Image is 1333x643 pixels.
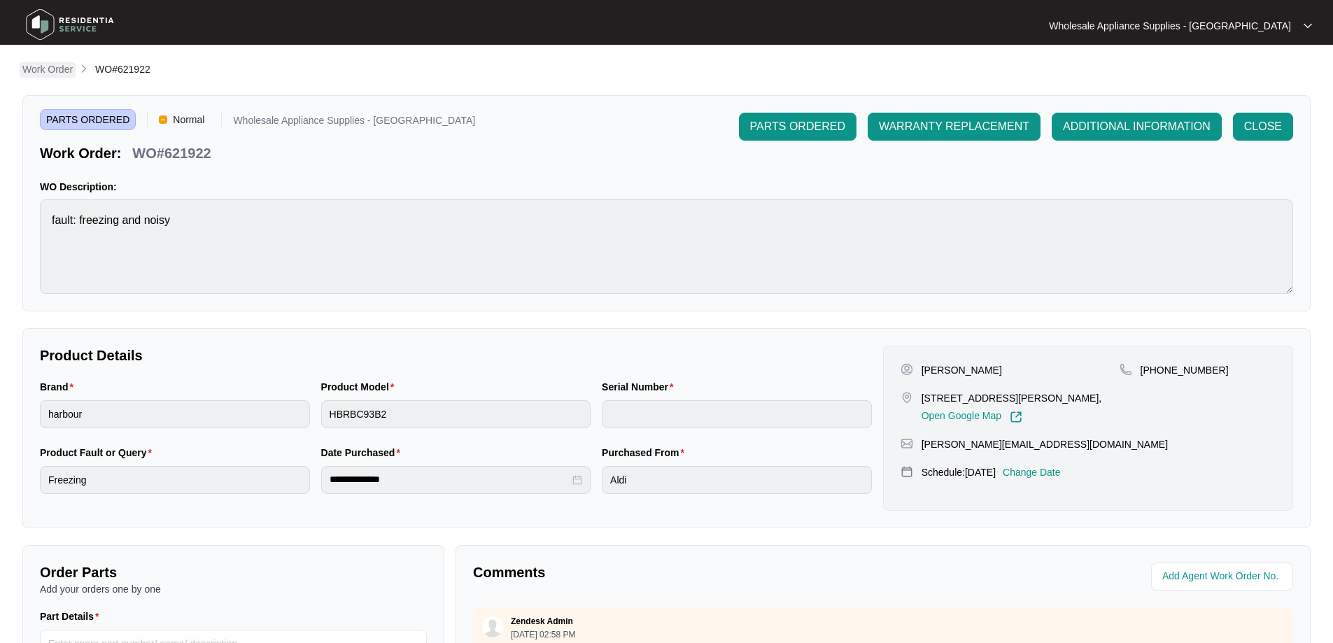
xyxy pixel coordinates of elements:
img: Link-External [1010,411,1022,423]
p: Work Order [22,62,73,76]
input: Product Model [321,400,591,428]
input: Product Fault or Query [40,466,310,494]
p: Order Parts [40,563,427,582]
button: ADDITIONAL INFORMATION [1052,113,1222,141]
p: [DATE] 02:58 PM [511,630,575,639]
span: WO#621922 [95,64,150,75]
button: WARRANTY REPLACEMENT [868,113,1041,141]
img: map-pin [901,465,913,478]
p: Product Details [40,346,872,365]
p: Zendesk Admin [511,616,573,627]
input: Serial Number [602,400,872,428]
img: map-pin [901,437,913,450]
a: Open Google Map [922,411,1022,423]
input: Purchased From [602,466,872,494]
textarea: fault: freezing and noisy [40,199,1293,294]
p: WO#621922 [132,143,211,163]
input: Add Agent Work Order No. [1162,568,1285,585]
span: CLOSE [1244,118,1282,135]
span: ADDITIONAL INFORMATION [1063,118,1211,135]
span: PARTS ORDERED [40,109,136,130]
img: dropdown arrow [1304,22,1312,29]
p: Wholesale Appliance Supplies - [GEOGRAPHIC_DATA] [1049,19,1291,33]
p: [STREET_ADDRESS][PERSON_NAME], [922,391,1102,405]
button: PARTS ORDERED [739,113,856,141]
p: [PERSON_NAME] [922,363,1002,377]
p: Work Order: [40,143,121,163]
img: chevron-right [78,63,90,74]
span: PARTS ORDERED [750,118,845,135]
p: WO Description: [40,180,1293,194]
p: Comments [473,563,873,582]
img: map-pin [901,391,913,404]
label: Date Purchased [321,446,406,460]
p: [PHONE_NUMBER] [1141,363,1229,377]
p: Change Date [1003,465,1061,479]
img: user.svg [482,616,503,637]
button: CLOSE [1233,113,1293,141]
p: Schedule: [DATE] [922,465,996,479]
span: Normal [167,109,210,130]
img: user-pin [901,363,913,376]
p: Add your orders one by one [40,582,427,596]
label: Purchased From [602,446,690,460]
label: Product Model [321,380,400,394]
img: Vercel Logo [159,115,167,124]
label: Product Fault or Query [40,446,157,460]
span: WARRANTY REPLACEMENT [879,118,1029,135]
p: [PERSON_NAME][EMAIL_ADDRESS][DOMAIN_NAME] [922,437,1168,451]
p: Wholesale Appliance Supplies - [GEOGRAPHIC_DATA] [233,115,475,130]
input: Date Purchased [330,472,570,487]
a: Work Order [20,62,76,78]
img: map-pin [1120,363,1132,376]
label: Serial Number [602,380,679,394]
label: Part Details [40,609,105,623]
input: Brand [40,400,310,428]
img: residentia service logo [21,3,119,45]
label: Brand [40,380,79,394]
